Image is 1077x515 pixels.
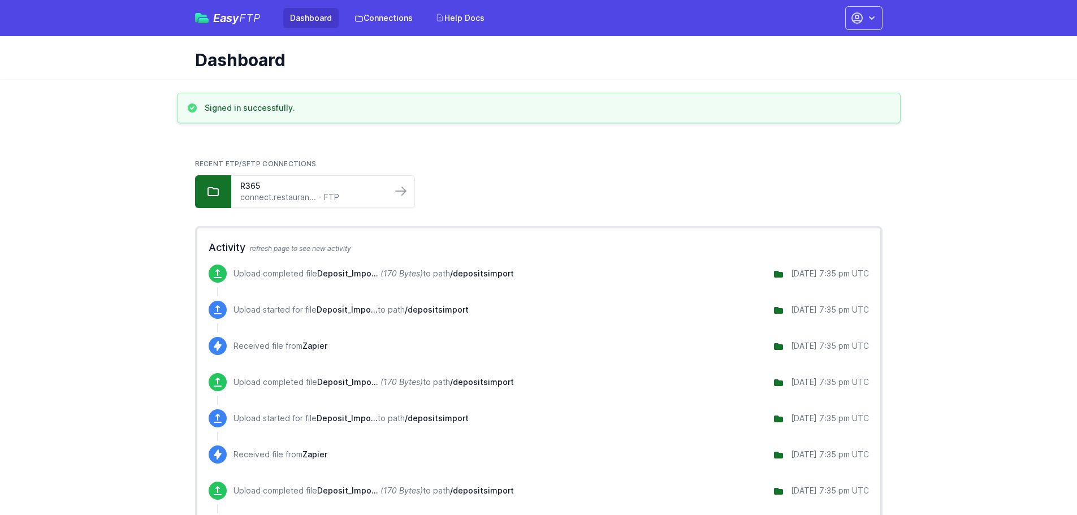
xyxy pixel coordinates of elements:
div: [DATE] 7:35 pm UTC [791,376,869,388]
span: /depositsimport [405,413,469,423]
span: Deposit_Import_CSV_25.08.09.csv [317,269,378,278]
a: connect.restauran... - FTP [240,192,383,203]
p: Upload completed file to path [233,268,514,279]
img: easyftp_logo.png [195,13,209,23]
span: Deposit_Import_CSV_25.08.09.csv [317,413,378,423]
p: Received file from [233,449,327,460]
h2: Recent FTP/SFTP Connections [195,159,883,168]
span: refresh page to see new activity [250,244,351,253]
i: (170 Bytes) [380,486,423,495]
a: EasyFTP [195,12,261,24]
span: Zapier [302,449,327,459]
a: Dashboard [283,8,339,28]
h2: Activity [209,240,869,256]
a: Connections [348,8,419,28]
p: Upload started for file to path [233,304,469,315]
h1: Dashboard [195,50,873,70]
i: (170 Bytes) [380,269,423,278]
div: [DATE] 7:35 pm UTC [791,449,869,460]
i: (170 Bytes) [380,377,423,387]
span: /depositsimport [450,486,514,495]
div: [DATE] 7:35 pm UTC [791,268,869,279]
p: Upload completed file to path [233,376,514,388]
div: [DATE] 7:35 pm UTC [791,304,869,315]
h3: Signed in successfully. [205,102,295,114]
p: Upload completed file to path [233,485,514,496]
span: Deposit_Import_CSV_25.08.09.csv [317,377,378,387]
div: [DATE] 7:35 pm UTC [791,413,869,424]
span: /depositsimport [405,305,469,314]
div: [DATE] 7:35 pm UTC [791,340,869,352]
span: /depositsimport [450,269,514,278]
p: Upload started for file to path [233,413,469,424]
span: Zapier [302,341,327,350]
p: Received file from [233,340,327,352]
span: FTP [239,11,261,25]
a: R365 [240,180,383,192]
span: Easy [213,12,261,24]
a: Help Docs [429,8,491,28]
span: Deposit_Import_CSV_25.08.09.csv [317,486,378,495]
div: [DATE] 7:35 pm UTC [791,485,869,496]
span: /depositsimport [450,377,514,387]
span: Deposit_Import_CSV_25.08.09.csv [317,305,378,314]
